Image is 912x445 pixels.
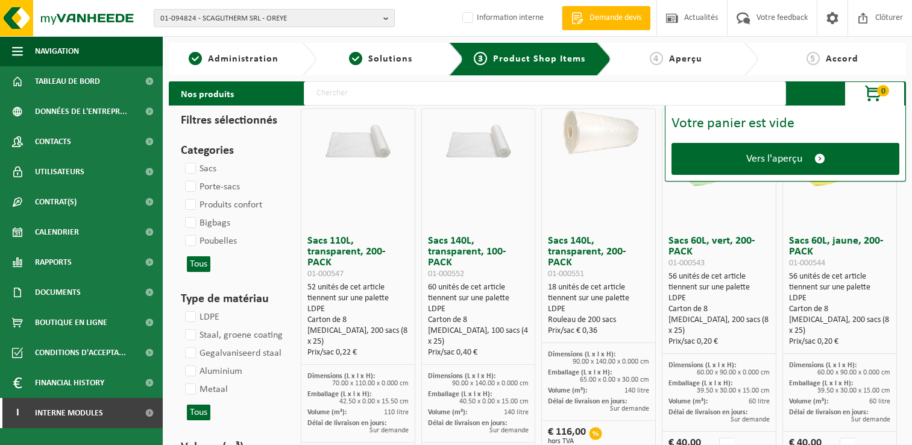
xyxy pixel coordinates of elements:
[789,236,890,268] h3: Sacs 60L, jaune, 200-PACK
[187,405,210,420] button: Tous
[428,315,529,347] div: Carton de 8 [MEDICAL_DATA], 100 sacs (4 x 25)
[789,293,890,304] div: LDPE
[428,373,495,380] span: Dimensions (L x l x H):
[548,236,649,279] h3: Sacs 140L, transparent, 200-PACK
[548,326,649,336] div: Prix/sac € 0,36
[817,369,890,376] span: 60.00 x 90.00 x 0.000 cm
[307,373,375,380] span: Dimensions (L x l x H):
[749,398,770,405] span: 60 litre
[428,409,467,416] span: Volume (m³):
[175,52,292,66] a: 1Administration
[671,143,899,175] a: Vers l'aperçu
[183,178,240,196] label: Porte-sacs
[817,387,890,394] span: 39.50 x 30.00 x 15.00 cm
[869,398,890,405] span: 60 litre
[746,153,802,165] span: Vers l'aperçu
[573,358,649,365] span: 90.00 x 140.00 x 0.000 cm
[183,232,237,250] label: Poubelles
[668,259,705,268] span: 01-000543
[183,196,262,214] label: Produits confort
[548,315,649,326] div: Rouleau de 200 sacs
[304,81,786,106] input: Chercher
[668,336,770,347] div: Prix/sac 0,20 €
[181,112,280,130] h3: Filtres sélectionnés
[307,409,347,416] span: Volume (m³):
[307,420,386,427] span: Délai de livraison en jours:
[35,66,100,96] span: Tableau de bord
[562,6,650,30] a: Demande devis
[789,409,868,416] span: Délai de livraison en jours:
[617,52,735,66] a: 4Aperçu
[844,81,905,106] button: 0
[504,409,529,416] span: 140 litre
[181,142,280,160] h3: Categories
[668,293,770,304] div: LDPE
[183,308,219,326] label: LDPE
[187,256,210,272] button: Tous
[668,271,770,347] div: 56 unités de cet article tiennent sur une palette
[807,52,820,65] span: 5
[789,362,857,369] span: Dimensions (L x l x H):
[851,416,890,423] span: Sur demande
[668,362,736,369] span: Dimensions (L x l x H):
[160,10,379,28] span: 01-094824 - SCAGLITHERM SRL - OREYE
[35,157,84,187] span: Utilisateurs
[789,336,890,347] div: Prix/sac 0,20 €
[183,380,228,399] label: Metaal
[35,217,79,247] span: Calendrier
[35,96,127,127] span: Données de l'entrepr...
[35,398,103,428] span: Interne modules
[183,160,216,178] label: Sacs
[548,351,615,358] span: Dimensions (L x l x H):
[35,277,81,308] span: Documents
[493,54,585,64] span: Product Shop Items
[789,259,825,268] span: 01-000544
[624,387,649,394] span: 140 litre
[384,409,409,416] span: 110 litre
[669,54,702,64] span: Aperçu
[826,54,858,64] span: Accord
[789,271,890,347] div: 56 unités de cet article tiennent sur une palette
[35,187,77,217] span: Contrat(s)
[368,54,412,64] span: Solutions
[208,54,278,64] span: Administration
[307,391,371,398] span: Emballage (L x l x H):
[169,81,246,106] h2: Nos produits
[668,409,747,416] span: Délai de livraison en jours:
[650,52,663,65] span: 4
[459,398,529,405] span: 40.50 x 0.00 x 15.00 cm
[35,338,126,368] span: Conditions d'accepta...
[610,405,649,412] span: Sur demande
[307,304,409,315] div: LDPE
[489,427,529,434] span: Sur demande
[587,12,644,24] span: Demande devis
[668,236,770,268] h3: Sacs 60L, vert, 200-PACK
[189,52,202,65] span: 1
[548,369,612,376] span: Emballage (L x l x H):
[460,9,544,27] label: Information interne
[307,347,409,358] div: Prix/sac 0,22 €
[339,398,409,405] span: 42.50 x 0.00 x 15.50 cm
[548,304,649,315] div: LDPE
[671,116,899,131] div: Votre panier est vide
[548,438,586,445] span: hors TVA
[764,52,900,66] a: 5Accord
[307,315,409,347] div: Carton de 8 [MEDICAL_DATA], 200 sacs (8 x 25)
[307,270,344,279] span: 01-000547
[789,304,890,336] div: Carton de 8 [MEDICAL_DATA], 200 sacs (8 x 25)
[428,304,529,315] div: LDPE
[427,109,530,160] img: 01-000552
[731,416,770,423] span: Sur demande
[428,282,529,358] div: 60 unités de cet article tiennent sur une palette
[668,304,770,336] div: Carton de 8 [MEDICAL_DATA], 200 sacs (8 x 25)
[789,398,828,405] span: Volume (m³):
[668,380,732,387] span: Emballage (L x l x H):
[332,380,409,387] span: 70.00 x 110.00 x 0.000 cm
[548,398,627,405] span: Délai de livraison en jours:
[35,127,71,157] span: Contacts
[35,247,72,277] span: Rapports
[12,398,23,428] span: I
[307,282,409,358] div: 52 unités de cet article tiennent sur une palette
[307,236,409,279] h3: Sacs 110L, transparent, 200-PACK
[473,52,587,66] a: 3Product Shop Items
